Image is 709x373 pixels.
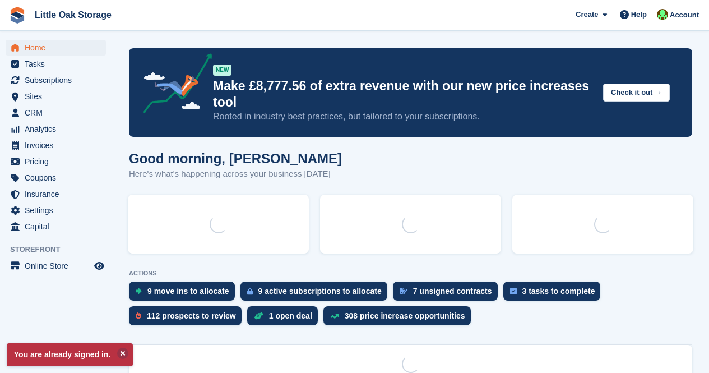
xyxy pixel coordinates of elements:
a: menu [6,170,106,186]
div: 9 move ins to allocate [147,287,229,296]
a: 112 prospects to review [129,306,247,331]
p: Here's what's happening across your business [DATE] [129,168,342,181]
div: 1 open deal [269,311,312,320]
a: 9 move ins to allocate [129,282,240,306]
img: price-adjustments-announcement-icon-8257ccfd72463d97f412b2fc003d46551f7dbcb40ab6d574587a9cd5c0d94... [134,53,212,117]
a: menu [6,202,106,218]
div: 3 tasks to complete [522,287,595,296]
a: menu [6,56,106,72]
a: menu [6,219,106,234]
span: Pricing [25,154,92,169]
div: 112 prospects to review [147,311,236,320]
span: Help [631,9,647,20]
p: ACTIONS [129,270,692,277]
button: Check it out → [603,84,670,102]
div: 308 price increase opportunities [345,311,465,320]
a: menu [6,72,106,88]
a: 1 open deal [247,306,323,331]
img: prospect-51fa495bee0391a8d652442698ab0144808aea92771e9ea1ae160a38d050c398.svg [136,312,141,319]
img: stora-icon-8386f47178a22dfd0bd8f6a31ec36ba5ce8667c1dd55bd0f319d3a0aa187defe.svg [9,7,26,24]
span: Settings [25,202,92,218]
a: menu [6,137,106,153]
span: Online Store [25,258,92,274]
h1: Good morning, [PERSON_NAME] [129,151,342,166]
span: Insurance [25,186,92,202]
span: Subscriptions [25,72,92,88]
a: 9 active subscriptions to allocate [240,282,393,306]
a: menu [6,105,106,121]
img: task-75834270c22a3079a89374b754ae025e5fb1db73e45f91037f5363f120a921f8.svg [510,288,517,294]
a: Preview store [92,259,106,273]
span: Analytics [25,121,92,137]
a: 7 unsigned contracts [393,282,503,306]
a: 308 price increase opportunities [323,306,476,331]
img: move_ins_to_allocate_icon-fdf77a2bb77ea45bf5b3d319d69a93e2d87916cf1d5bf7949dd705db3b84f3ca.svg [136,288,142,294]
img: Michael Aujla [657,9,668,20]
a: menu [6,154,106,169]
a: menu [6,186,106,202]
span: Tasks [25,56,92,72]
p: You are already signed in. [7,343,133,366]
span: Storefront [10,244,112,255]
img: active_subscription_to_allocate_icon-d502201f5373d7db506a760aba3b589e785aa758c864c3986d89f69b8ff3... [247,288,253,295]
span: Invoices [25,137,92,153]
div: 7 unsigned contracts [413,287,492,296]
span: Create [576,9,598,20]
span: Account [670,10,699,21]
span: Sites [25,89,92,104]
img: price_increase_opportunities-93ffe204e8149a01c8c9dc8f82e8f89637d9d84a8eef4429ea346261dce0b2c0.svg [330,314,339,319]
a: menu [6,89,106,104]
div: NEW [213,65,231,76]
a: menu [6,40,106,56]
p: Make £8,777.56 of extra revenue with our new price increases tool [213,78,594,110]
span: CRM [25,105,92,121]
p: Rooted in industry best practices, but tailored to your subscriptions. [213,110,594,123]
a: menu [6,258,106,274]
span: Coupons [25,170,92,186]
span: Home [25,40,92,56]
img: contract_signature_icon-13c848040528278c33f63329250d36e43548de30e8caae1d1a13099fd9432cc5.svg [400,288,407,294]
span: Capital [25,219,92,234]
a: Little Oak Storage [30,6,116,24]
div: 9 active subscriptions to allocate [258,287,382,296]
a: menu [6,121,106,137]
img: deal-1b604bf984904fb50ccaf53a9ad4b4a5d6e5aea283cecdc64d6e3604feb123c2.svg [254,312,263,320]
a: 3 tasks to complete [503,282,606,306]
